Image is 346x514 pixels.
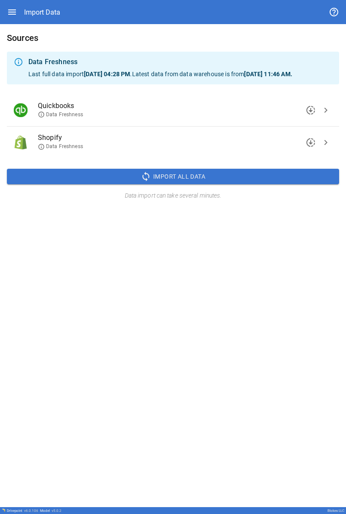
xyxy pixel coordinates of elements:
h6: Data import can take several minutes. [7,191,339,201]
button: Import All Data [7,169,339,184]
span: Data Freshness [38,143,83,150]
span: Shopify [38,133,318,143]
span: v 5.0.2 [52,509,62,513]
span: v 6.0.106 [24,509,38,513]
span: Quickbooks [38,101,318,111]
div: Data Freshness [28,57,332,67]
span: Import All Data [153,171,205,182]
div: Model [40,509,62,513]
div: Import Data [24,8,60,16]
img: Quickbooks [14,103,28,117]
span: Data Freshness [38,111,83,118]
div: Drivepoint [7,509,38,513]
span: chevron_right [321,105,331,115]
b: [DATE] 11:46 AM . [244,71,292,77]
p: Last full data import . Latest data from data warehouse is from [28,70,332,78]
img: Shopify [14,136,28,149]
span: downloading [306,105,316,115]
span: sync [141,171,151,182]
h6: Sources [7,31,339,45]
span: downloading [306,137,316,148]
img: Drivepoint [2,508,5,512]
b: [DATE] 04:28 PM [84,71,130,77]
span: chevron_right [321,137,331,148]
div: Blokes LLC [327,509,344,513]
